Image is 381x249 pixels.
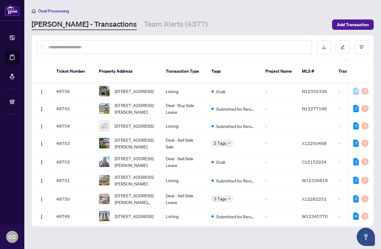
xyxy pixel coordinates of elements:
td: Listing [161,171,206,190]
div: 0 [361,88,369,95]
div: 0 [353,88,359,95]
td: Listing [161,83,206,99]
span: W12339619 [302,178,328,183]
div: 0 [361,195,369,202]
td: 48755 [51,99,94,118]
div: 5 [353,122,359,130]
th: Project Name [261,60,297,83]
td: - [261,118,297,134]
div: 5 [353,195,359,202]
td: - [261,83,297,99]
td: 48750 [51,190,94,208]
a: [PERSON_NAME] - Transactions [32,19,137,30]
td: 48751 [51,171,94,190]
img: thumbnail-img [99,103,109,114]
span: [STREET_ADDRESS][PERSON_NAME][PERSON_NAME] [115,192,156,206]
td: 48752 [51,153,94,171]
button: Logo [37,86,47,96]
div: 0 [361,213,369,220]
div: 0 [361,177,369,184]
button: Logo [37,157,47,167]
div: 1 [353,158,359,165]
div: 0 [361,158,369,165]
span: N12277199 [302,106,327,111]
img: thumbnail-img [99,211,109,221]
span: [STREET_ADDRESS] [115,88,154,95]
span: Add Transaction [337,20,369,29]
div: 0 [361,105,369,112]
span: X12250468 [302,140,327,146]
span: down [228,142,231,145]
td: - [261,99,297,118]
span: Submitted for Review [216,105,256,112]
td: - [261,153,297,171]
button: Logo [37,121,47,131]
td: - [334,171,376,190]
td: 48753 [51,134,94,153]
span: X12282251 [302,196,327,202]
td: - [334,99,376,118]
span: [STREET_ADDRESS] [115,213,154,220]
div: 4 [353,213,359,220]
div: 0 [361,140,369,147]
img: Logo [39,141,44,146]
img: thumbnail-img [99,157,109,167]
span: home [32,9,36,13]
td: - [334,190,376,208]
span: 3 Tags [214,195,227,202]
span: [STREET_ADDRESS][PERSON_NAME] [115,174,156,187]
th: Ticket Number [51,60,94,83]
td: - [334,153,376,171]
button: filter [355,40,369,54]
td: - [334,134,376,153]
span: Draft [216,159,226,165]
td: - [261,134,297,153]
td: - [261,171,297,190]
span: Draft [216,88,226,95]
td: Deal - Sell Side Lease [161,153,206,171]
img: Logo [39,89,44,94]
th: MLS # [297,60,334,83]
span: Submitted for Review [216,123,256,130]
img: thumbnail-img [99,86,109,96]
td: Listing [161,208,206,224]
span: C12152224 [302,159,327,164]
td: 48756 [51,83,94,99]
img: thumbnail-img [99,194,109,204]
td: - [334,208,376,224]
button: edit [336,40,350,54]
span: W12345770 [302,213,328,219]
img: Logo [39,197,44,202]
th: Trade Number [334,60,376,83]
img: Logo [39,214,44,219]
div: 2 [353,177,359,184]
span: Submitted for Review [216,213,256,220]
span: [STREET_ADDRESS] [115,123,154,129]
button: Logo [37,104,47,113]
td: - [261,190,297,208]
th: Property Address [94,60,161,83]
span: Submitted for Review [216,177,256,184]
span: [STREET_ADDRESS][PERSON_NAME] [115,137,156,150]
img: logo [5,5,19,16]
button: Open asap [357,228,375,246]
a: Team Alerts (4377) [144,19,208,30]
img: Logo [39,107,44,112]
td: Deal - Sell Side Sale [161,134,206,153]
div: 2 [353,105,359,112]
span: edit [341,45,345,49]
span: 2 Tags [214,140,227,147]
td: 48754 [51,118,94,134]
span: Deal Processing [38,8,69,14]
div: 0 [361,122,369,130]
td: - [334,83,376,99]
span: CC [9,233,16,241]
span: download [322,45,326,49]
button: Logo [37,211,47,221]
button: Logo [37,138,47,148]
td: - [334,118,376,134]
span: N12335336 [302,88,327,94]
button: Logo [37,175,47,185]
td: Deal - Sell Side Lease [161,190,206,208]
td: 48749 [51,208,94,224]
